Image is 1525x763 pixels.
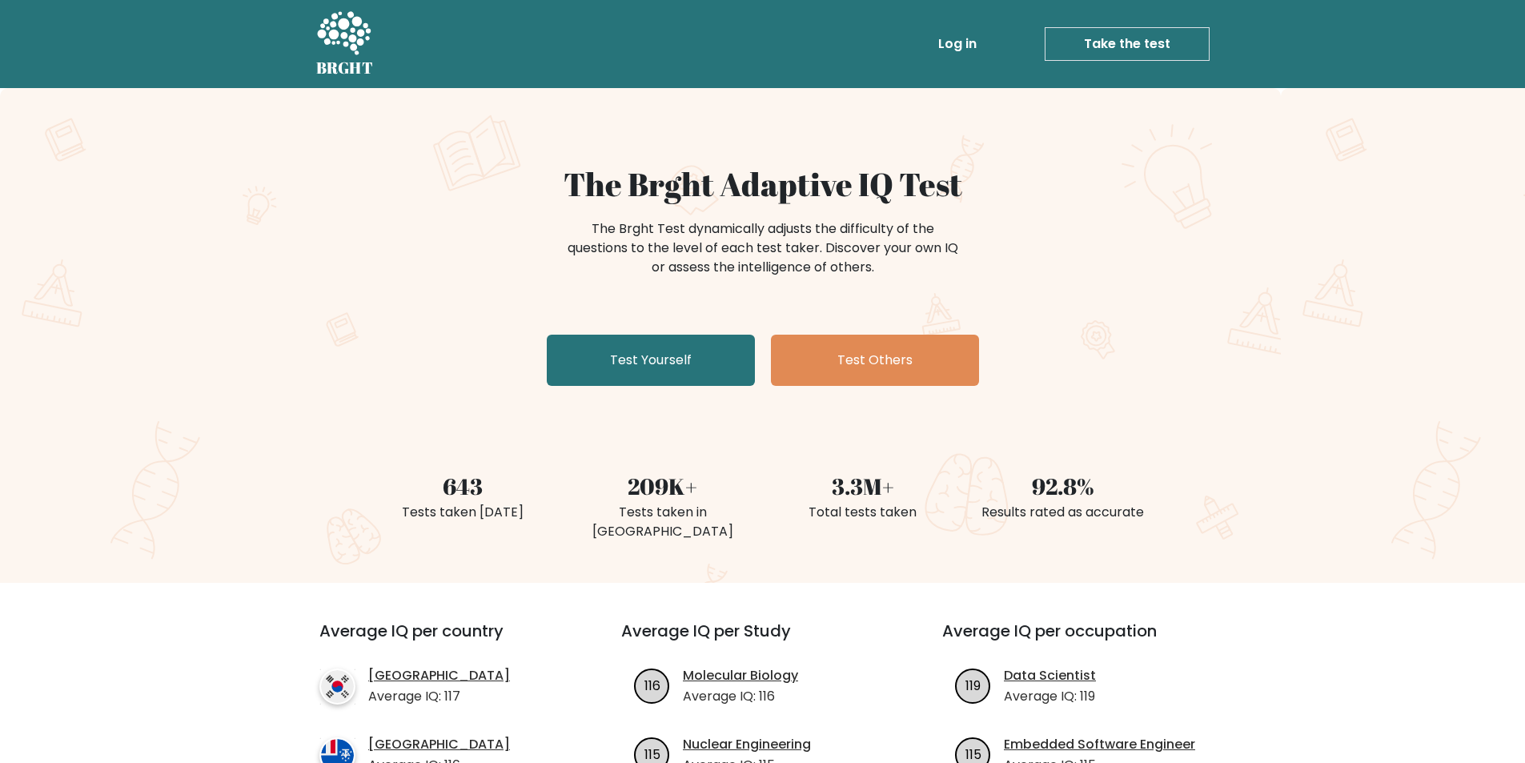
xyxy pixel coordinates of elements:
[773,503,953,522] div: Total tests taken
[547,335,755,386] a: Test Yourself
[372,503,553,522] div: Tests taken [DATE]
[316,6,374,82] a: BRGHT
[368,687,510,706] p: Average IQ: 117
[368,735,510,754] a: [GEOGRAPHIC_DATA]
[683,666,798,685] a: Molecular Biology
[965,676,981,694] text: 119
[771,335,979,386] a: Test Others
[644,745,660,763] text: 115
[1045,27,1210,61] a: Take the test
[621,621,904,660] h3: Average IQ per Study
[683,735,811,754] a: Nuclear Engineering
[319,669,355,705] img: country
[319,621,564,660] h3: Average IQ per country
[572,503,753,541] div: Tests taken in [GEOGRAPHIC_DATA]
[644,676,660,694] text: 116
[973,469,1154,503] div: 92.8%
[932,28,983,60] a: Log in
[965,745,981,763] text: 115
[1004,666,1096,685] a: Data Scientist
[683,687,798,706] p: Average IQ: 116
[572,469,753,503] div: 209K+
[773,469,953,503] div: 3.3M+
[1004,735,1195,754] a: Embedded Software Engineer
[563,219,963,277] div: The Brght Test dynamically adjusts the difficulty of the questions to the level of each test take...
[316,58,374,78] h5: BRGHT
[372,469,553,503] div: 643
[973,503,1154,522] div: Results rated as accurate
[372,165,1154,203] h1: The Brght Adaptive IQ Test
[1004,687,1096,706] p: Average IQ: 119
[942,621,1225,660] h3: Average IQ per occupation
[368,666,510,685] a: [GEOGRAPHIC_DATA]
